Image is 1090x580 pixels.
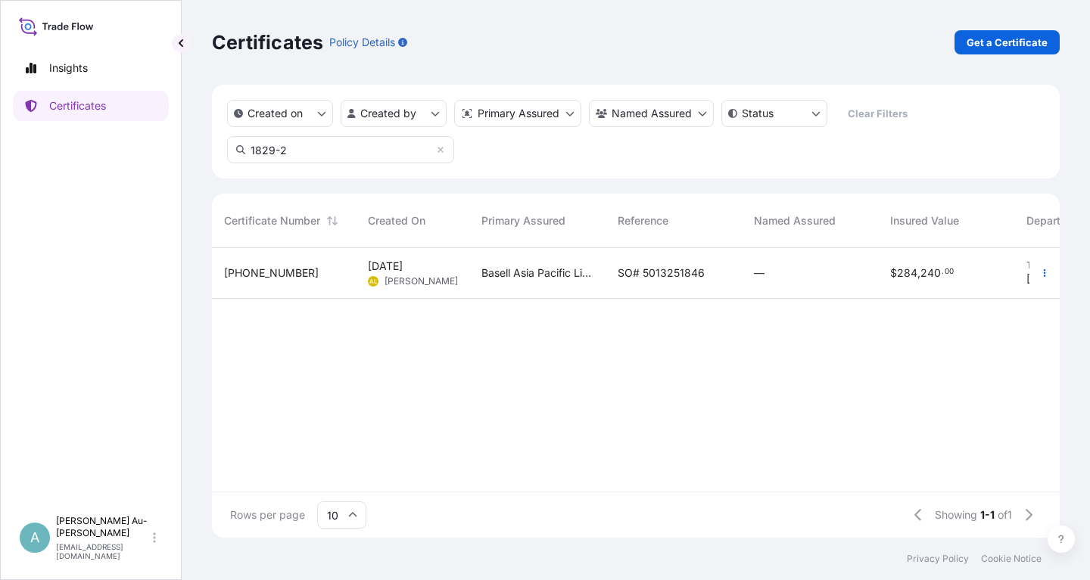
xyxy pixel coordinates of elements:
[998,507,1012,523] span: of 1
[49,98,106,113] p: Certificates
[1026,271,1061,287] span: [DATE]
[890,268,897,278] span: $
[890,213,959,228] span: Insured Value
[967,35,1048,50] p: Get a Certificate
[618,265,705,281] span: SO# 5013251846
[224,265,319,281] span: [PHONE_NUMBER]
[30,530,39,545] span: A
[742,106,774,121] p: Status
[13,53,169,83] a: Insights
[612,106,692,121] p: Named Assured
[212,30,323,54] p: Certificates
[980,507,995,523] span: 1-1
[481,265,593,281] span: Basell Asia Pacific Limited
[478,106,559,121] p: Primary Assured
[248,106,303,121] p: Created on
[917,268,920,278] span: ,
[323,212,341,230] button: Sort
[341,100,447,127] button: createdBy Filter options
[454,100,581,127] button: distributor Filter options
[848,106,908,121] p: Clear Filters
[360,106,416,121] p: Created by
[907,553,969,565] a: Privacy Policy
[897,268,917,278] span: 284
[227,100,333,127] button: createdOn Filter options
[49,60,88,76] p: Insights
[369,274,378,289] span: AL
[754,265,765,281] span: —
[368,259,403,274] span: [DATE]
[224,213,320,228] span: Certificate Number
[385,275,458,287] span: [PERSON_NAME]
[13,91,169,121] a: Certificates
[945,269,954,274] span: 00
[935,507,977,523] span: Showing
[920,268,941,278] span: 240
[1026,213,1076,228] span: Departure
[227,136,454,163] input: Search Certificate or Reference...
[835,101,920,126] button: Clear Filters
[56,515,150,539] p: [PERSON_NAME] Au-[PERSON_NAME]
[56,542,150,560] p: [EMAIL_ADDRESS][DOMAIN_NAME]
[981,553,1042,565] a: Cookie Notice
[589,100,714,127] button: cargoOwner Filter options
[955,30,1060,54] a: Get a Certificate
[721,100,827,127] button: certificateStatus Filter options
[754,213,836,228] span: Named Assured
[329,35,395,50] p: Policy Details
[230,507,305,523] span: Rows per page
[942,269,944,274] span: .
[618,213,668,228] span: Reference
[368,213,425,228] span: Created On
[481,213,565,228] span: Primary Assured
